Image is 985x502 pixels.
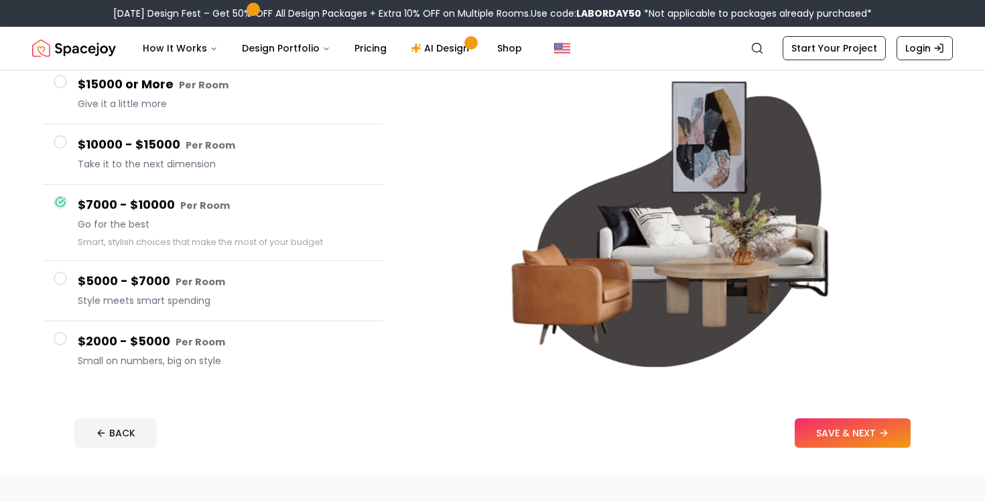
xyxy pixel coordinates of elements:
span: *Not applicable to packages already purchased* [641,7,872,20]
button: $7000 - $10000 Per RoomGo for the bestSmart, stylish choices that make the most of your budget [43,185,383,261]
h4: $2000 - $5000 [78,332,373,351]
span: Give it a little more [78,97,373,110]
small: Per Room [180,199,230,212]
small: Smart, stylish choices that make the most of your budget [78,236,323,248]
button: $5000 - $7000 Per RoomStyle meets smart spending [43,261,383,321]
span: Take it to the next dimension [78,157,373,171]
h4: $10000 - $15000 [78,135,373,155]
a: AI Design [400,35,484,62]
h4: $5000 - $7000 [78,272,373,291]
button: $2000 - $5000 Per RoomSmall on numbers, big on style [43,321,383,381]
a: Login [897,36,953,60]
button: How It Works [132,35,228,62]
small: Per Room [186,139,235,152]
a: Start Your Project [783,36,886,60]
h4: $7000 - $10000 [78,195,373,215]
a: Shop [486,35,533,62]
h4: $15000 or More [78,75,373,94]
span: Go for the best [78,218,373,231]
nav: Main [132,35,533,62]
span: Use code: [531,7,641,20]
button: $10000 - $15000 Per RoomTake it to the next dimension [43,124,383,185]
button: SAVE & NEXT [795,418,911,448]
small: Per Room [176,275,225,288]
small: Per Room [179,78,228,92]
a: Pricing [344,35,397,62]
b: LABORDAY50 [576,7,641,20]
a: Spacejoy [32,35,116,62]
small: Per Room [176,335,225,349]
button: Design Portfolio [231,35,341,62]
span: Style meets smart spending [78,294,373,307]
span: Small on numbers, big on style [78,354,373,367]
img: Spacejoy Logo [32,35,116,62]
button: BACK [74,418,157,448]
img: United States [554,40,570,56]
nav: Global [32,27,953,70]
button: $15000 or More Per RoomGive it a little more [43,64,383,124]
div: [DATE] Design Fest – Get 50% OFF All Design Packages + Extra 10% OFF on Multiple Rooms. [113,7,872,20]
